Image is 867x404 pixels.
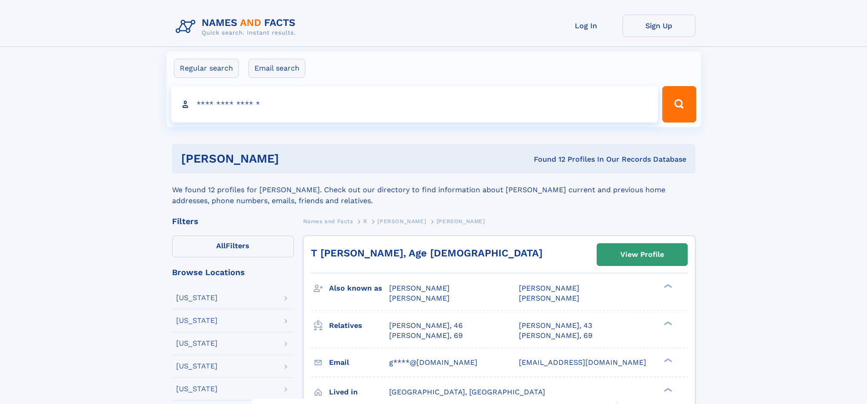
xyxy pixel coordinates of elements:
[597,244,687,266] a: View Profile
[389,388,545,396] span: [GEOGRAPHIC_DATA], [GEOGRAPHIC_DATA]
[176,294,218,302] div: [US_STATE]
[363,215,367,227] a: R
[303,215,353,227] a: Names and Facts
[171,86,659,123] input: search input
[176,363,218,370] div: [US_STATE]
[377,218,426,225] span: [PERSON_NAME]
[329,355,389,370] h3: Email
[519,294,579,302] span: [PERSON_NAME]
[519,331,593,341] a: [PERSON_NAME], 69
[436,218,485,225] span: [PERSON_NAME]
[662,86,696,123] button: Search Button
[662,283,673,289] div: ❯
[519,284,579,292] span: [PERSON_NAME]
[172,174,695,206] div: We found 12 profiles for [PERSON_NAME]. Check out our directory to find information about [PERSON...
[329,281,389,296] h3: Also known as
[519,358,646,367] span: [EMAIL_ADDRESS][DOMAIN_NAME]
[389,331,463,341] a: [PERSON_NAME], 69
[406,154,686,164] div: Found 12 Profiles In Our Records Database
[329,318,389,333] h3: Relatives
[389,284,450,292] span: [PERSON_NAME]
[176,340,218,347] div: [US_STATE]
[389,294,450,302] span: [PERSON_NAME]
[216,241,226,250] span: All
[662,357,673,363] div: ❯
[172,217,294,225] div: Filters
[519,321,592,331] a: [PERSON_NAME], 43
[329,384,389,400] h3: Lived in
[176,385,218,393] div: [US_STATE]
[181,153,406,164] h1: [PERSON_NAME]
[620,244,664,265] div: View Profile
[248,59,305,78] label: Email search
[174,59,239,78] label: Regular search
[172,15,303,39] img: Logo Names and Facts
[662,320,673,326] div: ❯
[550,15,623,37] a: Log In
[662,387,673,393] div: ❯
[363,218,367,225] span: R
[389,321,463,331] a: [PERSON_NAME], 46
[623,15,695,37] a: Sign Up
[172,268,294,276] div: Browse Locations
[176,317,218,324] div: [US_STATE]
[172,235,294,257] label: Filters
[377,215,426,227] a: [PERSON_NAME]
[311,247,543,259] a: T [PERSON_NAME], Age [DEMOGRAPHIC_DATA]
